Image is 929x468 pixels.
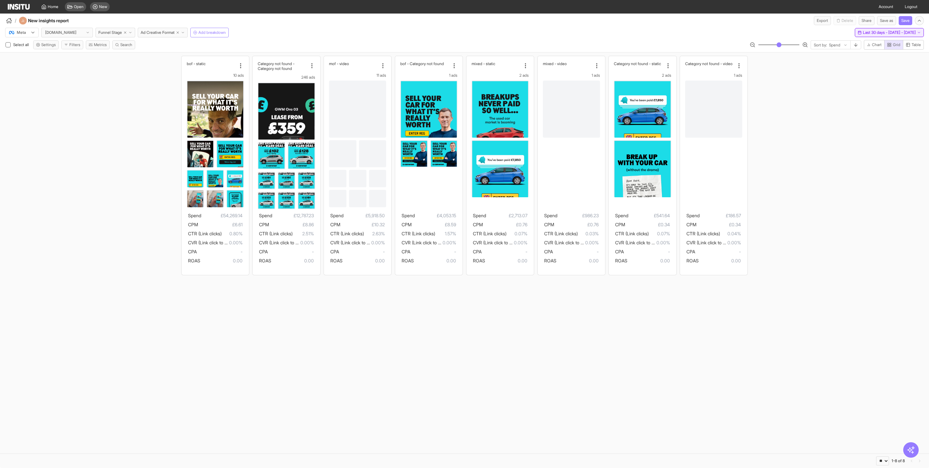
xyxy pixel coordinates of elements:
[400,61,444,66] h2: bof - Category not found
[473,249,482,254] span: CPA
[585,239,599,247] span: 0.00%
[343,257,385,265] span: 0.00
[402,240,458,245] span: CVR (Link click to purchase)
[485,257,527,265] span: 0.00
[200,257,243,265] span: 0.00
[814,43,827,48] span: Sort by:
[344,212,385,219] span: £5,918.50
[472,73,529,78] div: 2 ads
[48,4,58,9] span: Home
[543,73,600,78] div: 1 ads
[615,249,624,254] span: CPA
[695,248,741,256] span: -
[543,61,592,66] div: mixed - video
[190,28,229,37] button: Add breakdown
[8,4,30,10] img: Logo
[557,212,599,219] span: £986.23
[912,42,921,47] span: Table
[625,221,670,229] span: £0.34
[615,213,628,218] span: Spend
[696,221,741,229] span: £0.34
[506,230,527,238] span: 0.07%
[268,248,314,256] span: -
[415,212,456,219] span: £4,053.15
[544,231,578,236] span: CTR (Link clicks)
[893,42,900,47] span: Grid
[855,28,924,37] button: Last 30 days - [DATE] - [DATE]
[699,257,741,265] span: 0.00
[473,258,485,263] span: ROAS
[400,61,450,66] div: bof - Category not found
[473,213,486,218] span: Spend
[472,61,495,66] h2: mixed - static
[402,258,414,263] span: ROAS
[615,231,649,236] span: CTR (Link clicks)
[98,30,122,35] span: Funnel Stage
[814,16,831,25] button: Export
[864,40,884,50] button: Chart
[99,4,107,9] span: New
[330,258,343,263] span: ROAS
[300,239,314,247] span: 0.00%
[41,42,56,47] span: Settings
[330,213,344,218] span: Spend
[188,231,222,236] span: CTR (Link clicks)
[834,16,856,25] span: You cannot delete a preset report.
[863,30,916,35] span: Last 30 days - [DATE] - [DATE]
[473,222,483,227] span: CPM
[877,16,896,25] button: Save as
[258,61,307,71] div: Category not found - Category not found
[201,212,243,219] span: £54,269.14
[686,213,700,218] span: Spend
[656,239,670,247] span: 0.00%
[188,213,201,218] span: Spend
[138,28,188,37] button: Ad Creative Format
[329,61,349,66] h2: mof - video
[628,212,670,219] span: £541.64
[544,258,556,263] span: ROAS
[473,240,529,245] span: CVR (Link click to purchase)
[371,239,385,247] span: 0.00%
[258,66,292,71] h2: Category not found
[259,222,269,227] span: CPM
[649,230,670,238] span: 0.07%
[685,61,733,66] h2: Category not found - video
[258,61,295,66] h2: Category not found -
[614,73,671,78] div: 2 ads
[258,75,315,80] div: 246 ads
[197,248,243,256] span: -
[615,222,625,227] span: CPM
[700,212,741,219] span: £186.57
[61,40,83,49] button: Filters
[330,249,339,254] span: CPA
[473,231,506,236] span: CTR (Link clicks)
[544,222,554,227] span: CPM
[400,73,457,78] div: 1 ads
[435,230,456,238] span: 1.57%
[259,240,315,245] span: CVR (Link click to purchase)
[5,17,16,24] button: /
[615,240,672,245] span: CVR (Link click to purchase)
[834,16,856,25] button: Delete
[364,230,385,238] span: 2.63%
[727,239,741,247] span: 0.00%
[329,61,378,66] div: mof - video
[544,249,553,254] span: CPA
[329,73,386,78] div: 11 ads
[188,240,245,245] span: CVR (Link click to purchase)
[198,30,226,35] span: Add breakdown
[330,240,387,245] span: CVR (Link click to purchase)
[544,213,557,218] span: Spend
[188,258,200,263] span: ROAS
[272,212,314,219] span: £12,787.23
[402,249,410,254] span: CPA
[614,61,661,66] h2: Category not found - static
[482,248,527,256] span: -
[120,42,132,47] span: Search
[402,231,435,236] span: CTR (Link clicks)
[615,258,627,263] span: ROAS
[514,239,527,247] span: 0.00%
[330,231,364,236] span: CTR (Link clicks)
[720,230,741,238] span: 0.04%
[578,230,599,238] span: 0.03%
